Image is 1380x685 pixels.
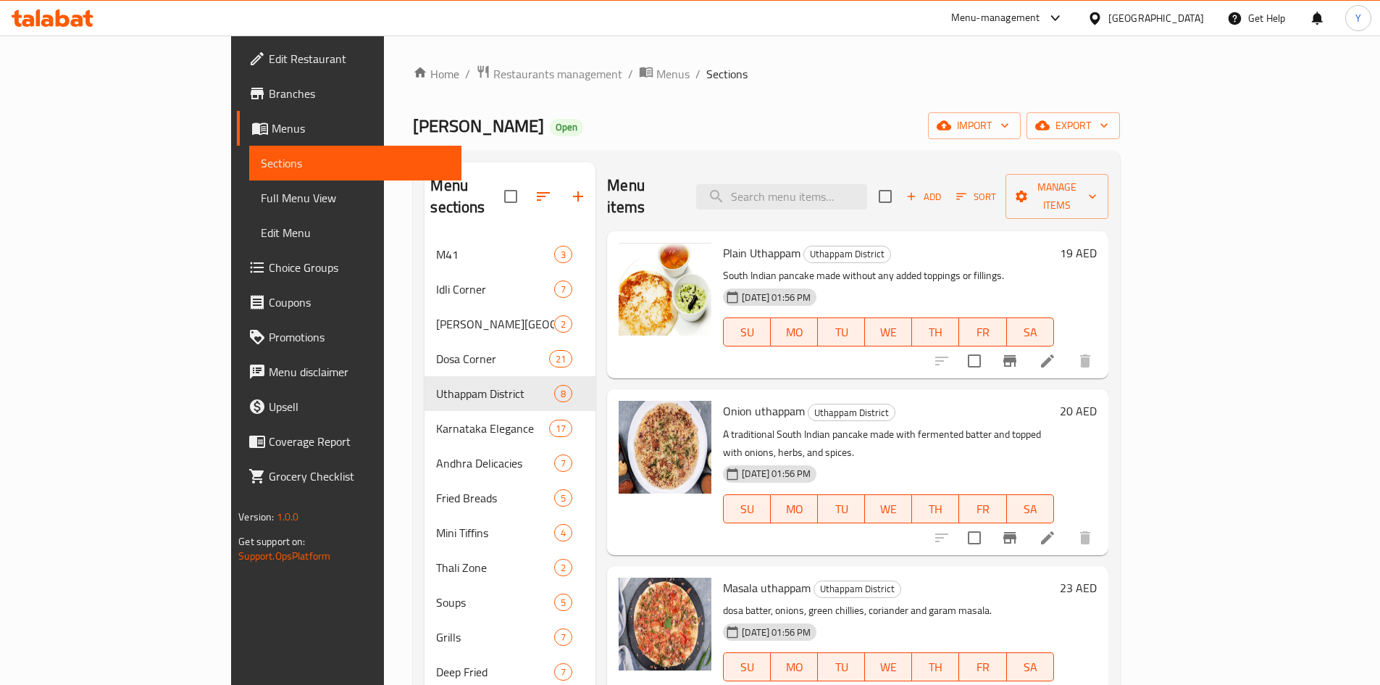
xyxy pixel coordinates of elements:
button: FR [959,652,1006,681]
button: export [1026,112,1120,139]
button: MO [771,494,818,523]
span: Uthappam District [436,385,554,402]
span: Branches [269,85,450,102]
button: MO [771,652,818,681]
div: Open [550,119,583,136]
span: 5 [555,491,572,505]
span: TU [824,657,859,678]
button: Sort [953,186,1000,208]
span: Soups [436,594,554,611]
span: M41 [436,246,554,263]
span: Get support on: [238,532,305,551]
span: Thali Zone [436,559,554,576]
span: SU [729,657,765,678]
span: Select to update [959,523,990,553]
button: WE [865,494,912,523]
a: Grocery Checklist [237,459,461,494]
div: items [554,315,572,333]
span: TH [918,322,953,343]
h2: Menu items [607,175,678,218]
span: Select section [870,181,900,212]
button: Branch-specific-item [992,344,1027,378]
li: / [465,65,470,83]
span: TU [824,322,859,343]
span: 1.0.0 [277,507,299,526]
span: 17 [550,422,572,436]
span: TH [918,499,953,520]
a: Edit menu item [1039,352,1056,370]
span: Mini Tiffins [436,524,554,541]
span: SA [1013,322,1048,343]
span: Karnataka Elegance [436,420,549,437]
button: Manage items [1005,174,1108,219]
a: Edit Menu [249,215,461,250]
h6: 20 AED [1060,401,1097,421]
a: Menus [639,65,690,83]
span: Onion uthappam [723,400,805,422]
span: Add [904,188,943,205]
button: FR [959,317,1006,346]
span: Andhra Delicacies [436,454,554,472]
div: items [554,628,572,646]
span: 4 [555,526,572,540]
span: Dosa Corner [436,350,549,368]
div: M413 [425,237,595,272]
button: WE [865,652,912,681]
span: Version: [238,507,274,526]
div: Uthappam District [803,246,891,263]
div: items [554,454,572,472]
button: delete [1068,520,1103,555]
p: A traditional South Indian pancake made with fermented batter and topped with onions, herbs, and ... [723,425,1053,462]
div: Idli Corner7 [425,272,595,307]
span: Open [550,121,583,133]
span: Sort [956,188,996,205]
span: Upsell [269,398,450,415]
a: Edit menu item [1039,529,1056,547]
input: search [696,184,867,209]
span: Uthappam District [808,404,895,421]
a: Upsell [237,389,461,424]
h6: 19 AED [1060,243,1097,263]
span: Sort items [947,186,1005,208]
div: items [549,420,572,437]
span: Full Menu View [261,189,450,207]
span: export [1038,117,1108,135]
li: / [628,65,633,83]
button: FR [959,494,1006,523]
div: Idli Corner [436,281,554,298]
button: SU [723,317,771,346]
span: 2 [555,561,572,575]
button: TU [818,317,865,346]
span: Edit Menu [261,224,450,241]
span: 7 [555,665,572,679]
div: Uthappam District [814,581,901,598]
span: Manage items [1017,178,1097,215]
div: Menu-management [951,9,1040,27]
span: WE [871,657,906,678]
span: Fried Breads [436,489,554,507]
span: 7 [555,631,572,644]
button: TH [912,652,959,681]
a: Support.OpsPlatform [238,547,330,565]
button: MO [771,317,818,346]
span: FR [965,322,1000,343]
span: 5 [555,596,572,610]
div: Karnataka Elegance17 [425,411,595,446]
div: Andhra Delicacies7 [425,446,595,481]
button: delete [1068,344,1103,378]
span: SU [729,499,765,520]
p: dosa batter, onions, green chillies, coriander and garam masala. [723,602,1053,620]
div: Deep Fried [436,663,554,681]
span: Coupons [269,294,450,311]
a: Choice Groups [237,250,461,285]
button: Add [900,186,947,208]
button: TU [818,652,865,681]
span: 7 [555,283,572,296]
span: 7 [555,457,572,470]
div: items [554,489,572,507]
h6: 23 AED [1060,578,1097,598]
span: 8 [555,387,572,401]
a: Coupons [237,285,461,320]
span: Masala uthappam [723,577,811,599]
